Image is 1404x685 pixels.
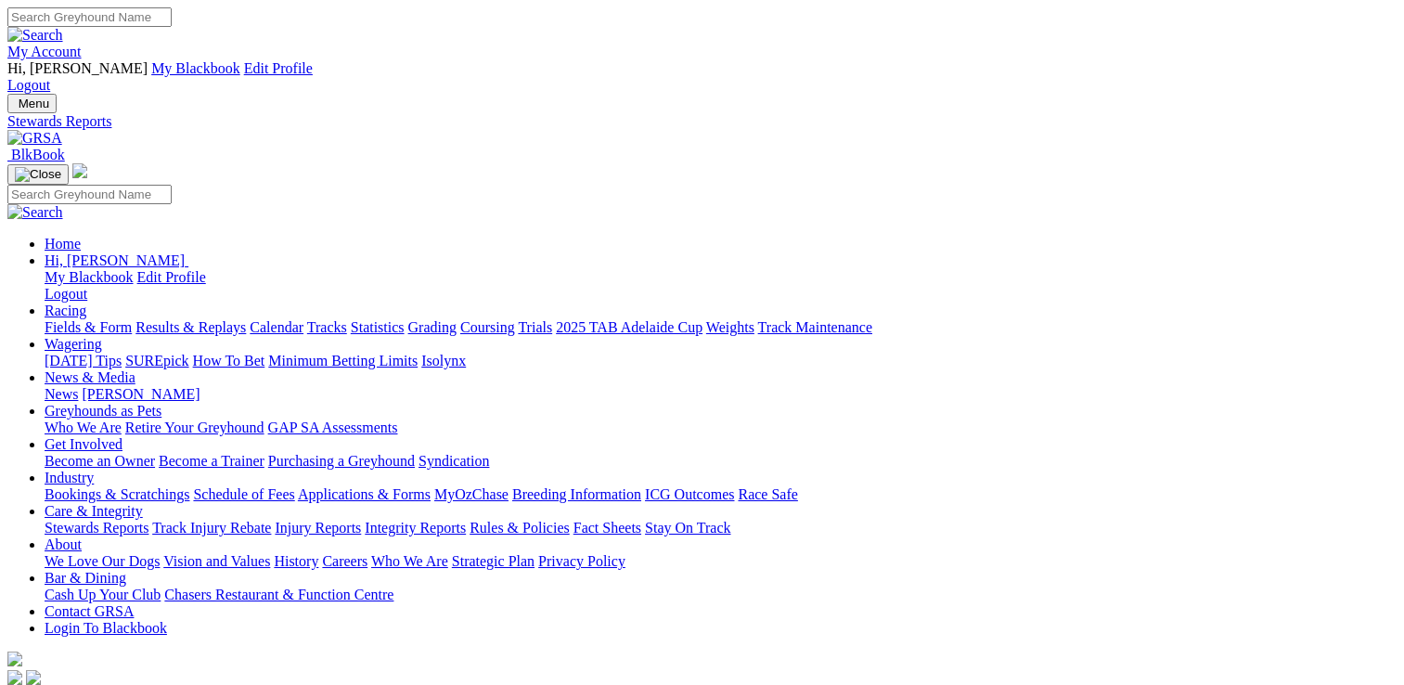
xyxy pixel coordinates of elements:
[7,27,63,44] img: Search
[45,369,135,385] a: News & Media
[45,453,155,469] a: Become an Owner
[408,319,457,335] a: Grading
[45,353,122,368] a: [DATE] Tips
[45,420,122,435] a: Who We Are
[274,553,318,569] a: History
[7,7,172,27] input: Search
[45,386,78,402] a: News
[7,94,57,113] button: Toggle navigation
[7,652,22,666] img: logo-grsa-white.png
[7,164,69,185] button: Toggle navigation
[250,319,303,335] a: Calendar
[365,520,466,536] a: Integrity Reports
[421,353,466,368] a: Isolynx
[7,77,50,93] a: Logout
[538,553,625,569] a: Privacy Policy
[351,319,405,335] a: Statistics
[45,319,132,335] a: Fields & Form
[11,147,65,162] span: BlkBook
[193,353,265,368] a: How To Bet
[45,520,148,536] a: Stewards Reports
[135,319,246,335] a: Results & Replays
[573,520,641,536] a: Fact Sheets
[45,453,1397,470] div: Get Involved
[45,570,126,586] a: Bar & Dining
[45,252,188,268] a: Hi, [PERSON_NAME]
[244,60,313,76] a: Edit Profile
[7,147,65,162] a: BlkBook
[45,252,185,268] span: Hi, [PERSON_NAME]
[7,60,148,76] span: Hi, [PERSON_NAME]
[15,167,61,182] img: Close
[7,204,63,221] img: Search
[307,319,347,335] a: Tracks
[45,336,102,352] a: Wagering
[7,130,62,147] img: GRSA
[26,670,41,685] img: twitter.svg
[738,486,797,502] a: Race Safe
[298,486,431,502] a: Applications & Forms
[45,286,87,302] a: Logout
[460,319,515,335] a: Coursing
[45,353,1397,369] div: Wagering
[758,319,872,335] a: Track Maintenance
[82,386,200,402] a: [PERSON_NAME]
[7,185,172,204] input: Search
[268,453,415,469] a: Purchasing a Greyhound
[151,60,240,76] a: My Blackbook
[45,603,134,619] a: Contact GRSA
[164,587,393,602] a: Chasers Restaurant & Function Centre
[45,269,1397,303] div: Hi, [PERSON_NAME]
[7,113,1397,130] a: Stewards Reports
[45,520,1397,536] div: Care & Integrity
[45,620,167,636] a: Login To Blackbook
[45,486,189,502] a: Bookings & Scratchings
[137,269,206,285] a: Edit Profile
[452,553,535,569] a: Strategic Plan
[45,420,1397,436] div: Greyhounds as Pets
[45,536,82,552] a: About
[72,163,87,178] img: logo-grsa-white.png
[193,486,294,502] a: Schedule of Fees
[706,319,754,335] a: Weights
[645,486,734,502] a: ICG Outcomes
[125,353,188,368] a: SUREpick
[7,44,82,59] a: My Account
[163,553,270,569] a: Vision and Values
[45,470,94,485] a: Industry
[275,520,361,536] a: Injury Reports
[45,436,122,452] a: Get Involved
[159,453,264,469] a: Become a Trainer
[556,319,702,335] a: 2025 TAB Adelaide Cup
[45,319,1397,336] div: Racing
[45,403,161,419] a: Greyhounds as Pets
[45,303,86,318] a: Racing
[434,486,509,502] a: MyOzChase
[268,353,418,368] a: Minimum Betting Limits
[645,520,730,536] a: Stay On Track
[45,503,143,519] a: Care & Integrity
[45,386,1397,403] div: News & Media
[7,60,1397,94] div: My Account
[45,553,160,569] a: We Love Our Dogs
[518,319,552,335] a: Trials
[419,453,489,469] a: Syndication
[45,486,1397,503] div: Industry
[45,587,161,602] a: Cash Up Your Club
[152,520,271,536] a: Track Injury Rebate
[45,553,1397,570] div: About
[268,420,398,435] a: GAP SA Assessments
[45,587,1397,603] div: Bar & Dining
[7,670,22,685] img: facebook.svg
[125,420,264,435] a: Retire Your Greyhound
[322,553,367,569] a: Careers
[45,269,134,285] a: My Blackbook
[512,486,641,502] a: Breeding Information
[45,236,81,252] a: Home
[470,520,570,536] a: Rules & Policies
[19,97,49,110] span: Menu
[371,553,448,569] a: Who We Are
